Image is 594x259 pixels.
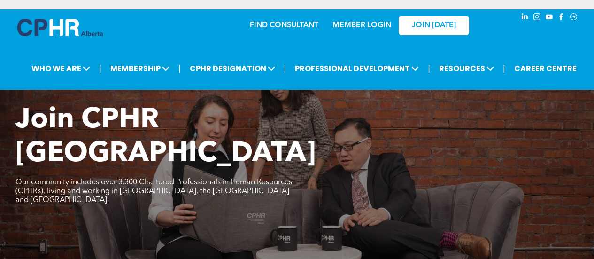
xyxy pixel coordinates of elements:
[544,12,555,24] a: youtube
[99,59,101,78] li: |
[108,60,172,77] span: MEMBERSHIP
[332,22,391,29] a: MEMBER LOGIN
[15,179,292,204] span: Our community includes over 3,300 Chartered Professionals in Human Resources (CPHRs), living and ...
[178,59,181,78] li: |
[503,59,505,78] li: |
[532,12,542,24] a: instagram
[569,12,579,24] a: Social network
[520,12,530,24] a: linkedin
[187,60,278,77] span: CPHR DESIGNATION
[399,16,469,35] a: JOIN [DATE]
[29,60,93,77] span: WHO WE ARE
[250,22,318,29] a: FIND CONSULTANT
[17,19,103,36] img: A blue and white logo for cp alberta
[412,21,456,30] span: JOIN [DATE]
[556,12,567,24] a: facebook
[292,60,422,77] span: PROFESSIONAL DEVELOPMENT
[428,59,430,78] li: |
[436,60,497,77] span: RESOURCES
[15,106,316,168] span: Join CPHR [GEOGRAPHIC_DATA]
[284,59,286,78] li: |
[511,60,579,77] a: CAREER CENTRE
